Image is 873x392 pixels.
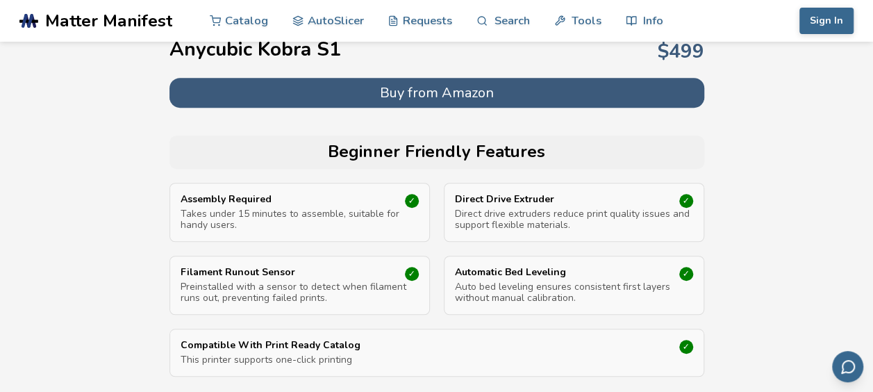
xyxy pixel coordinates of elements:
[799,8,854,34] button: Sign In
[455,194,658,205] p: Direct Drive Extruder
[181,340,693,366] a: Compatible With Print Ready CatalogThis printer supports one-click printing✓
[181,209,419,231] p: Takes under 15 minutes to assemble, suitable for handy users.
[679,340,693,354] div: ✓
[181,267,383,278] p: Filament Runout Sensor
[181,194,383,205] p: Assembly Required
[832,351,863,382] button: Send feedback via email
[169,38,341,60] h1: Anycubic Kobra S1
[455,267,658,278] p: Automatic Bed Leveling
[455,281,693,304] p: Auto bed leveling ensures consistent first layers without manual calibration.
[181,354,693,366] p: This printer supports one-click printing
[181,281,419,304] p: Preinstalled with a sensor to detect when filament runs out, preventing failed prints.
[181,340,616,351] p: Compatible With Print Ready Catalog
[405,194,419,208] div: ✓
[679,267,693,281] div: ✓
[176,142,697,162] h2: Beginner Friendly Features
[405,267,419,281] div: ✓
[679,194,693,208] div: ✓
[658,40,704,63] p: $ 499
[169,78,704,108] button: Buy from Amazon
[45,11,172,31] span: Matter Manifest
[455,209,693,231] p: Direct drive extruders reduce print quality issues and support flexible materials.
